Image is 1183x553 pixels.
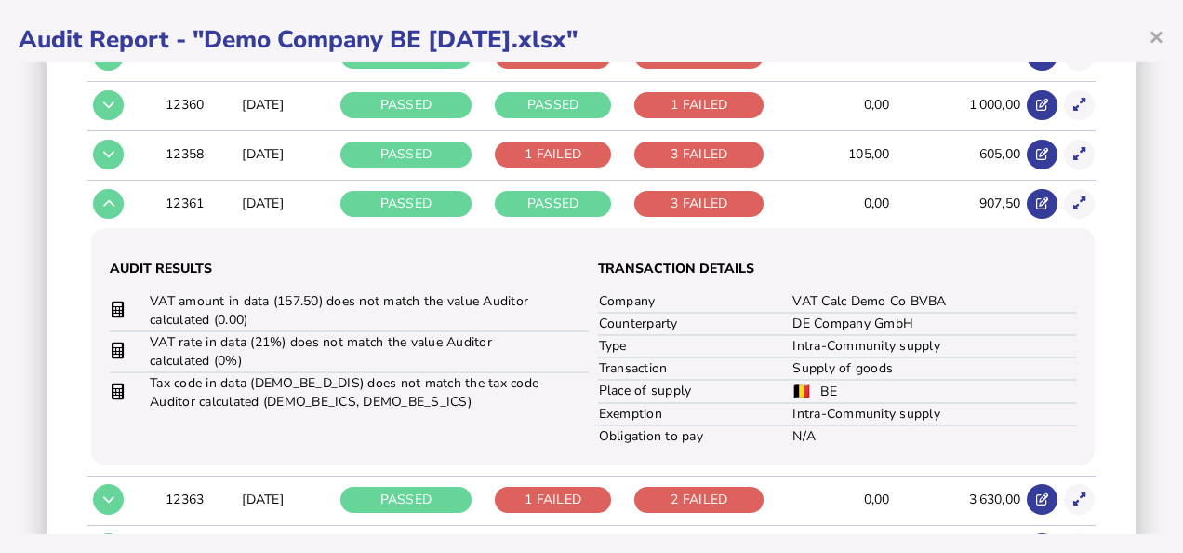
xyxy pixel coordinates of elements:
i: Failed Engine check [112,392,124,393]
h1: Audit Report - "Demo Company BE [DATE].xlsx" [19,23,1164,56]
td: Intra-Community supply [791,403,1076,425]
button: Details [93,189,124,220]
td: [DATE] [238,476,327,523]
button: Open in advisor [1027,484,1057,515]
div: 0,00 [778,491,889,509]
i: Failed Engine check [112,351,124,352]
td: [DATE] [238,180,327,227]
td: Tax code in data (DEMO_BE_D_DIS) does not match the tax code Auditor calculated (DEMO_BE_ICS, DEM... [149,372,540,412]
div: 907,50 [895,195,1020,213]
td: Transaction [598,357,792,380]
img: BE flag [792,384,811,398]
td: Place of supply [598,380,792,403]
td: 12360 [162,81,238,128]
button: Open in advisor [1027,189,1057,220]
td: [DATE] [238,81,327,128]
span: × [1149,19,1164,54]
div: 1 000,00 [895,96,1020,115]
div: 2 FAILED [634,487,764,513]
td: 12363 [162,476,238,523]
td: Exemption [598,403,792,425]
button: Show transaction detail [1064,484,1095,515]
button: Details [93,90,124,121]
div: 3 FAILED [634,142,764,168]
button: Show transaction detail [1064,90,1095,121]
div: PASSED [495,92,612,118]
td: [DATE] [238,130,327,178]
h3: Transaction Details [598,260,1077,278]
td: Counterparty [598,313,792,335]
div: 605,00 [895,145,1020,164]
div: PASSED [340,191,471,217]
td: Type [598,335,792,357]
h3: Audit Results [110,260,589,278]
td: N/A [791,425,1076,447]
div: PASSED [340,487,471,513]
div: 1 FAILED [495,487,612,513]
button: Show transaction detail [1064,140,1095,170]
td: VAT Calc Demo Co BVBA [791,291,1076,313]
td: 12361 [162,180,238,227]
td: Supply of goods [791,357,1076,380]
td: VAT rate in data (21%) does not match the value Auditor calculated (0%) [149,331,540,372]
div: 1 FAILED [634,92,764,118]
div: PASSED [340,92,471,118]
div: 0,00 [778,195,889,213]
td: VAT amount in data (157.50) does not match the value Auditor calculated (0.00) [149,291,540,331]
button: Open in advisor [1027,90,1057,121]
td: Intra-Community supply [791,335,1076,357]
button: Show transaction detail [1064,189,1095,220]
button: Open in advisor [1027,140,1057,170]
div: 3 FAILED [634,191,764,217]
div: PASSED [495,191,612,217]
div: 0,00 [778,96,889,115]
td: Company [598,291,792,313]
button: Details [93,140,124,170]
td: 12358 [162,130,238,178]
div: 3 630,00 [895,491,1020,509]
i: Failed Engine check [112,310,124,311]
td: Obligation to pay [598,425,792,447]
td: DE Company GmbH [791,313,1076,335]
button: Details [93,484,124,515]
div: 105,00 [778,145,889,164]
span: BE [820,383,837,400]
div: PASSED [340,142,471,168]
div: 1 FAILED [495,142,612,168]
